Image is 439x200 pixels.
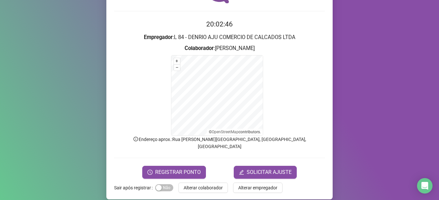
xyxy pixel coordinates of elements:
[144,34,173,40] strong: Empregador
[114,44,325,53] h3: : [PERSON_NAME]
[417,178,433,194] div: Open Intercom Messenger
[142,166,206,179] button: REGISTRAR PONTO
[184,184,223,191] span: Alterar colaborador
[209,130,261,134] li: © contributors.
[239,170,244,175] span: edit
[174,65,180,71] button: –
[238,184,277,191] span: Alterar empregador
[114,136,325,150] p: Endereço aprox. : Rua [PERSON_NAME][GEOGRAPHIC_DATA], [GEOGRAPHIC_DATA], [GEOGRAPHIC_DATA]
[206,20,233,28] time: 20:02:46
[233,183,283,193] button: Alterar empregador
[147,170,153,175] span: clock-circle
[114,33,325,42] h3: : L 84 - DENRIO AJU COMERCIO DE CALCADOS LTDA
[114,183,155,193] label: Sair após registrar
[247,168,292,176] span: SOLICITAR AJUSTE
[155,168,201,176] span: REGISTRAR PONTO
[174,58,180,64] button: +
[185,45,214,51] strong: Colaborador
[234,166,297,179] button: editSOLICITAR AJUSTE
[178,183,228,193] button: Alterar colaborador
[212,130,239,134] a: OpenStreetMap
[133,136,139,142] span: info-circle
